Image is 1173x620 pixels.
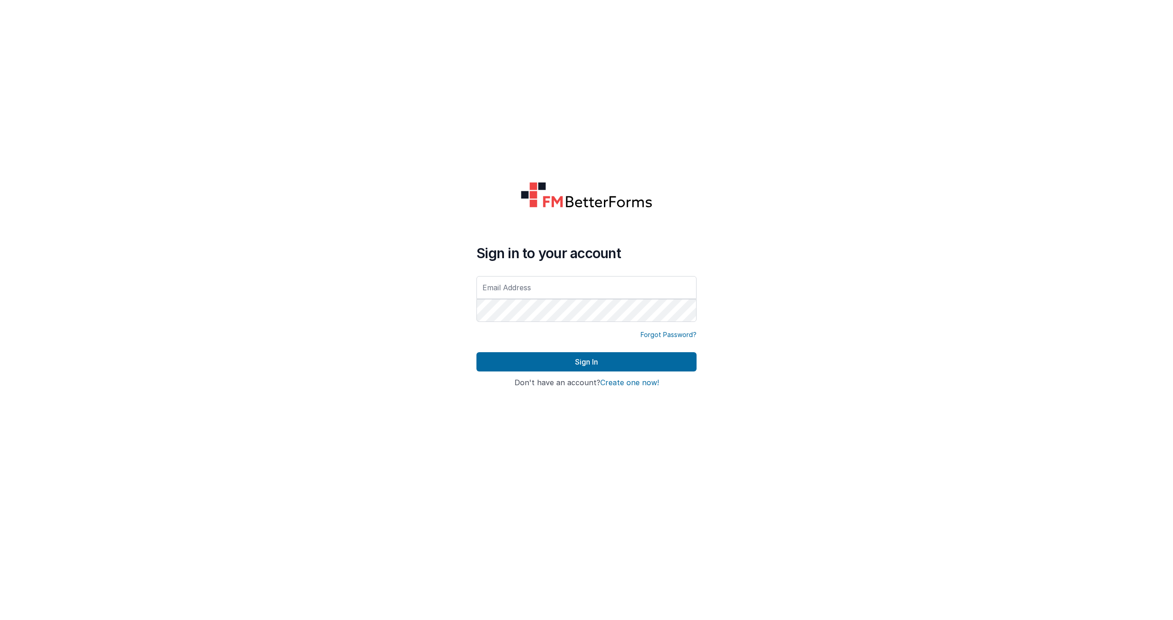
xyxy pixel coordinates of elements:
[641,330,697,339] a: Forgot Password?
[476,245,697,261] h4: Sign in to your account
[476,379,697,387] h4: Don't have an account?
[476,352,697,371] button: Sign In
[600,379,659,387] button: Create one now!
[476,276,697,299] input: Email Address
